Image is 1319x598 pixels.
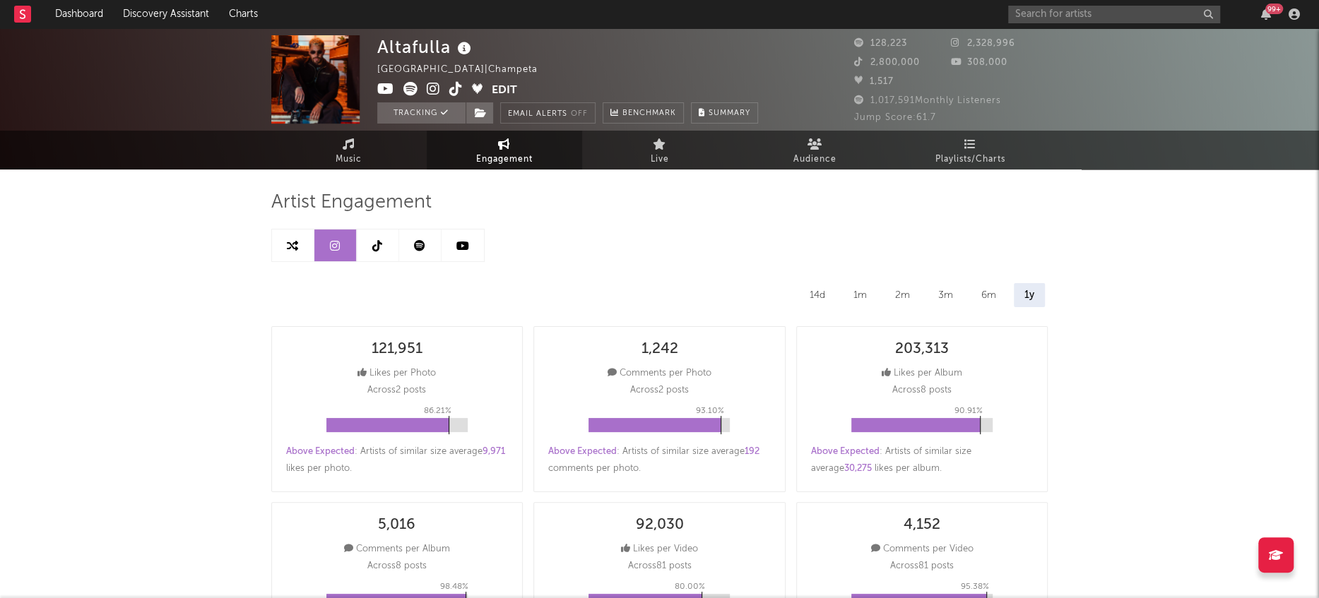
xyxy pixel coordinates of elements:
div: 4,152 [904,517,940,534]
div: [GEOGRAPHIC_DATA] | Champeta [377,61,554,78]
button: 99+ [1261,8,1271,20]
div: : Artists of similar size average likes per photo . [286,443,509,477]
span: Artist Engagement [271,194,432,211]
button: Summary [691,102,758,124]
span: 308,000 [951,58,1007,67]
a: Playlists/Charts [893,131,1048,169]
div: Comments per Album [344,541,450,558]
span: Live [651,151,669,168]
div: Comments per Photo [608,365,711,382]
span: 1,517 [854,77,894,86]
p: Across 8 posts [892,382,952,399]
span: 30,275 [844,464,872,473]
span: 128,223 [854,39,907,48]
p: 93.10 % [695,402,723,419]
input: Search for artists [1008,6,1220,23]
span: Audience [793,151,836,168]
div: 14d [799,283,836,307]
div: 5,016 [378,517,415,534]
span: 192 [745,447,759,456]
p: 98.48 % [440,578,468,595]
div: Likes per Video [621,541,698,558]
span: 2,800,000 [854,58,920,67]
button: Email AlertsOff [500,102,596,124]
div: : Artists of similar size average likes per album . [811,443,1034,477]
div: Altafulla [377,35,475,59]
p: 86.21 % [424,402,451,419]
div: 6m [971,283,1007,307]
p: 80.00 % [674,578,704,595]
div: 3m [928,283,964,307]
span: Benchmark [622,105,676,122]
p: 90.91 % [954,402,983,419]
button: Tracking [377,102,466,124]
em: Off [571,110,588,118]
span: Above Expected [811,447,880,456]
span: 2,328,996 [951,39,1015,48]
p: Across 81 posts [627,558,691,575]
p: Across 8 posts [367,558,427,575]
span: Summary [709,109,750,117]
a: Audience [738,131,893,169]
div: 203,313 [895,341,949,358]
p: Across 81 posts [890,558,954,575]
div: 2m [885,283,921,307]
p: Across 2 posts [367,382,426,399]
div: 99 + [1265,4,1283,14]
p: 95.38 % [961,578,989,595]
div: 1,242 [641,341,678,358]
button: Edit [492,82,517,100]
span: Music [336,151,362,168]
span: Playlists/Charts [935,151,1005,168]
div: Likes per Photo [357,365,436,382]
span: 9,971 [483,447,505,456]
span: Jump Score: 61.7 [854,113,936,122]
div: 121,951 [372,341,422,358]
span: Above Expected [286,447,355,456]
span: Above Expected [548,447,617,456]
div: Comments per Video [871,541,974,558]
span: 1,017,591 Monthly Listeners [854,96,1001,105]
div: Likes per Album [882,365,962,382]
div: : Artists of similar size average comments per photo . [548,443,771,477]
a: Benchmark [603,102,684,124]
a: Engagement [427,131,582,169]
span: Engagement [476,151,533,168]
div: 92,030 [635,517,683,534]
div: 1y [1014,283,1045,307]
a: Live [582,131,738,169]
a: Music [271,131,427,169]
p: Across 2 posts [630,382,689,399]
div: 1m [843,283,877,307]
